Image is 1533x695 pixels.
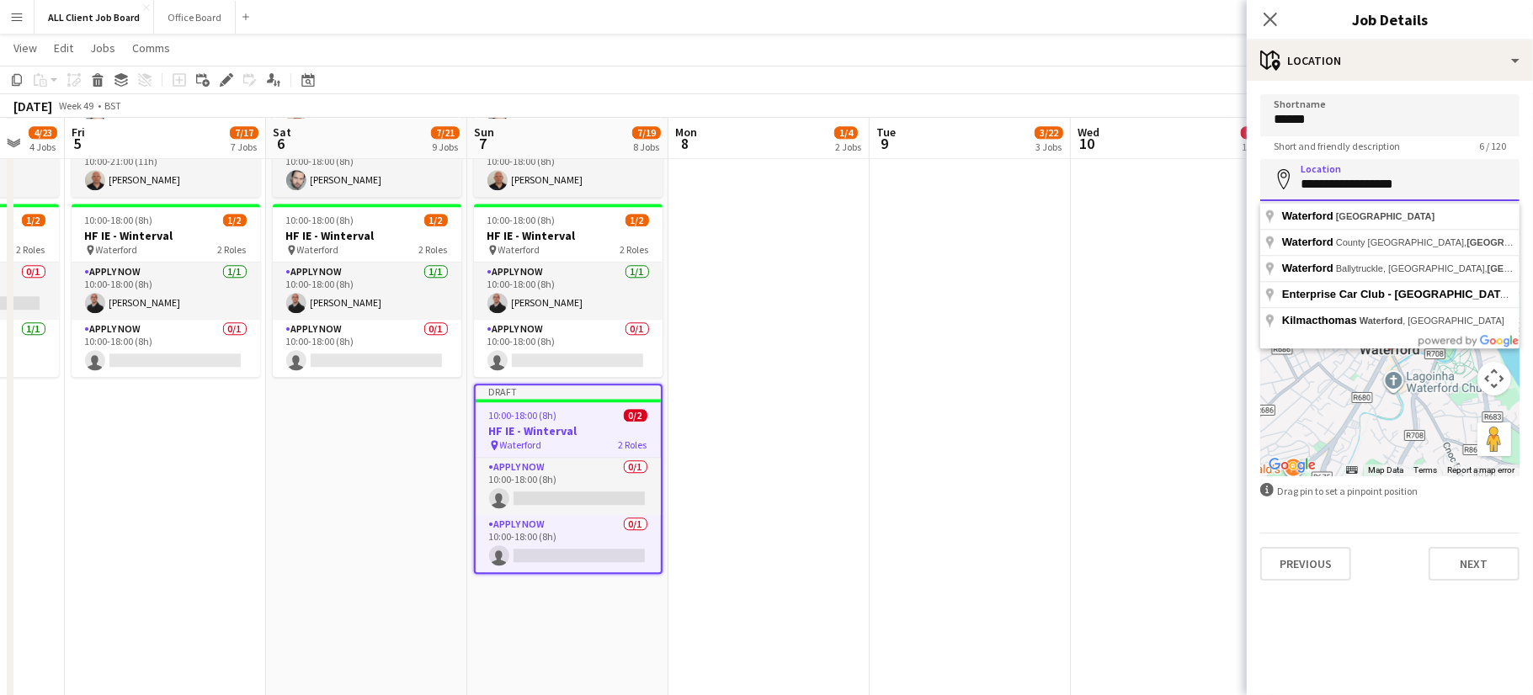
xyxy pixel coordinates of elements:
div: Drag pin to set a pinpoint position [1260,483,1520,499]
span: 1/2 [22,214,45,226]
span: Waterford [1282,262,1333,274]
span: 10 [1075,134,1099,153]
app-card-role: APPLY NOW0/110:00-18:00 (8h) [476,458,661,515]
span: Short and friendly description [1260,140,1413,152]
span: 6 / 120 [1466,140,1520,152]
span: 10:00-18:00 (8h) [489,409,557,422]
h3: HF IE - Winterval [474,228,663,243]
span: Kilmacthomas [1282,314,1357,326]
div: Draft [476,385,661,399]
a: Terms (opens in new tab) [1413,465,1437,475]
span: Jobs [90,40,115,56]
span: 7/17 [230,126,258,139]
span: 9 [874,134,896,153]
a: Comms [125,37,177,59]
span: 10:00-18:00 (8h) [286,214,354,226]
div: 4 Jobs [29,141,56,153]
app-card-role: APPLY NOW1/110:00-18:00 (8h)[PERSON_NAME] [474,263,663,320]
span: Waterford [96,243,138,256]
span: Comms [132,40,170,56]
span: 2 Roles [619,438,647,451]
span: 1/2 [424,214,448,226]
div: 9 Jobs [432,141,459,153]
span: 2 Roles [218,243,247,256]
img: Google [1264,454,1320,476]
span: 7/21 [431,126,460,139]
div: 1 Job [1242,141,1264,153]
span: Waterford [297,243,339,256]
app-card-role: APPLY NOW1/110:00-18:00 (8h)[PERSON_NAME] [72,263,260,320]
button: Office Board [154,1,236,34]
div: 8 Jobs [633,141,660,153]
button: Previous [1260,547,1351,581]
span: Sun [474,125,494,140]
span: 3/22 [1035,126,1063,139]
button: Next [1429,547,1520,581]
a: Report a map error [1447,465,1514,475]
button: Map camera controls [1477,362,1511,395]
span: Tue [876,125,896,140]
app-card-role: APPLY NOW1/110:00-18:00 (8h)[PERSON_NAME] [273,263,461,320]
span: 0/2 [624,409,647,422]
app-job-card: 10:00-18:00 (8h)1/2HF IE - Winterval Waterford2 RolesAPPLY NOW1/110:00-18:00 (8h)[PERSON_NAME]APP... [72,204,260,377]
span: 5 [69,134,85,153]
span: Sat [273,125,291,140]
button: Keyboard shortcuts [1346,464,1358,476]
app-card-role: APPLY NOW0/110:00-18:00 (8h) [474,320,663,377]
span: View [13,40,37,56]
span: Week 49 [56,99,98,112]
span: Waterford [1282,236,1333,248]
h3: HF IE - Winterval [476,423,661,438]
a: Open this area in Google Maps (opens a new window) [1264,454,1320,476]
span: [GEOGRAPHIC_DATA] [1336,211,1435,221]
span: 4/23 [29,126,57,139]
app-card-role: APPLY NOW0/110:00-18:00 (8h) [273,320,461,377]
span: 1/4 [834,126,858,139]
app-card-role: APPLY NOW1/110:00-18:00 (8h)[PERSON_NAME] [474,140,663,197]
div: Draft10:00-18:00 (8h)0/2HF IE - Winterval Waterford2 RolesAPPLY NOW0/110:00-18:00 (8h) APPLY NOW0... [474,384,663,574]
span: 10:00-18:00 (8h) [487,214,556,226]
app-card-role: APPLY NOW0/110:00-18:00 (8h) [72,320,260,377]
span: , [GEOGRAPHIC_DATA] [1360,316,1504,326]
div: [DATE] [13,98,52,114]
span: 7 [471,134,494,153]
app-job-card: 10:00-18:00 (8h)1/2HF IE - Winterval Waterford2 RolesAPPLY NOW1/110:00-18:00 (8h)[PERSON_NAME]APP... [273,204,461,377]
span: Waterford [1360,316,1403,326]
span: Waterford [498,243,540,256]
span: Waterford [500,438,542,451]
span: 2 Roles [17,243,45,256]
span: 8 [673,134,697,153]
span: 1/2 [625,214,649,226]
span: 2 Roles [419,243,448,256]
span: Mon [675,125,697,140]
span: 7/19 [632,126,661,139]
div: 7 Jobs [231,141,258,153]
h3: HF IE - Winterval [273,228,461,243]
button: ALL Client Job Board [35,1,154,34]
span: Edit [54,40,73,56]
h3: Job Details [1247,8,1533,30]
button: Map Data [1368,464,1403,476]
h3: HF IE - Winterval [72,228,260,243]
span: 0/2 [1241,126,1264,139]
span: Wed [1078,125,1099,140]
span: 1/2 [223,214,247,226]
button: Drag Pegman onto the map to open Street View [1477,422,1511,456]
span: 2 Roles [620,243,649,256]
app-card-role: APPLY NOW1/110:00-21:00 (11h)[PERSON_NAME] [72,140,260,197]
div: 3 Jobs [1035,141,1062,153]
app-job-card: 10:00-18:00 (8h)1/2HF IE - Winterval Waterford2 RolesAPPLY NOW1/110:00-18:00 (8h)[PERSON_NAME]APP... [474,204,663,377]
span: 10:00-18:00 (8h) [85,214,153,226]
div: 2 Jobs [835,141,861,153]
span: Fri [72,125,85,140]
a: Jobs [83,37,122,59]
app-card-role: APPLY NOW1/110:00-18:00 (8h)[PERSON_NAME] [273,140,461,197]
div: BST [104,99,121,112]
app-card-role: APPLY NOW0/110:00-18:00 (8h) [476,515,661,572]
a: View [7,37,44,59]
span: Waterford [1282,210,1333,222]
div: Location [1247,40,1533,81]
